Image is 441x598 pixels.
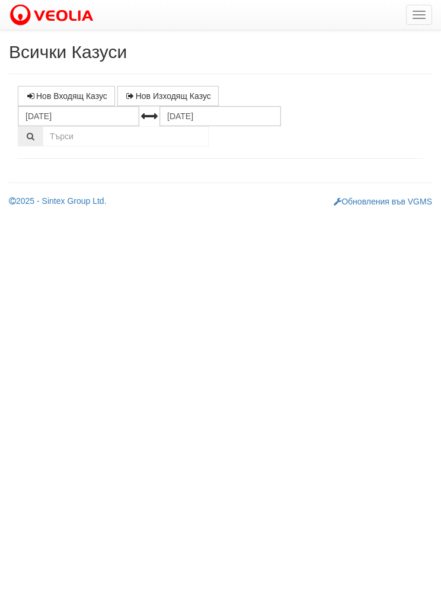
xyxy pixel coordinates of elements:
[18,86,115,106] a: Нов Входящ Казус
[9,3,99,28] img: VeoliaLogo.png
[9,42,432,62] h2: Всички Казуси
[9,196,107,206] a: 2025 - Sintex Group Ltd.
[43,126,209,146] input: Търсене по Идентификатор, Бл/Вх/Ап, Тип, Описание, Моб. Номер, Имейл, Файл, Коментар,
[334,197,432,206] a: Обновления във VGMS
[117,86,219,106] a: Нов Изходящ Казус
